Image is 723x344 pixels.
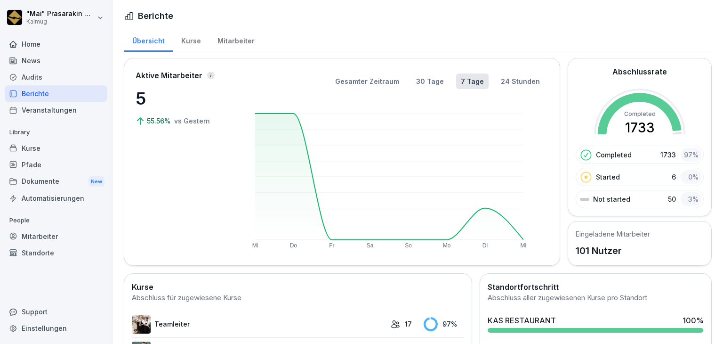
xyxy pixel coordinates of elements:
[88,176,104,187] div: New
[252,242,258,249] text: Mi
[681,170,701,184] div: 0 %
[5,102,107,118] a: Veranstaltungen
[290,242,297,249] text: Do
[488,293,704,303] div: Abschluss aller zugewiesenen Kurse pro Standort
[5,320,107,336] a: Einstellungen
[5,52,107,69] a: News
[5,36,107,52] a: Home
[424,317,464,331] div: 97 %
[488,315,556,326] div: KAS RESTAURANT
[411,74,449,89] button: 30 Tage
[683,315,704,326] div: 100 %
[132,315,151,334] img: pytyph5pk76tu4q1kwztnixg.png
[209,28,263,52] a: Mitarbeiter
[367,242,374,249] text: Sa
[5,173,107,190] a: DokumenteNew
[5,69,107,85] a: Audits
[596,150,632,160] p: Completed
[488,281,704,293] h2: Standortfortschritt
[5,228,107,245] a: Mitarbeiter
[5,140,107,156] a: Kurse
[405,319,412,329] p: 17
[660,150,676,160] p: 1733
[456,74,489,89] button: 7 Tage
[5,245,107,261] a: Standorte
[5,303,107,320] div: Support
[672,172,676,182] p: 6
[681,148,701,162] div: 97 %
[482,242,488,249] text: Di
[132,293,464,303] div: Abschluss für zugewiesene Kurse
[124,28,173,52] a: Übersicht
[330,74,404,89] button: Gesamter Zeitraum
[5,213,107,228] p: People
[612,66,667,77] h2: Abschlussrate
[329,242,334,249] text: Fr
[5,125,107,140] p: Library
[136,70,202,81] p: Aktive Mitarbeiter
[5,156,107,173] a: Pfade
[405,242,412,249] text: So
[496,74,545,89] button: 24 Stunden
[173,28,209,52] a: Kurse
[5,190,107,206] a: Automatisierungen
[5,173,107,190] div: Dokumente
[136,86,230,111] p: 5
[26,18,95,25] p: Kaimug
[668,194,676,204] p: 50
[443,242,451,249] text: Mo
[174,116,210,126] p: vs Gestern
[681,192,701,206] div: 3 %
[484,311,707,336] a: KAS RESTAURANT100%
[26,10,95,18] p: "Mai" Prasarakin Natechnanok
[147,116,172,126] p: 55.56%
[5,85,107,102] a: Berichte
[132,281,464,293] h2: Kurse
[521,242,527,249] text: Mi
[132,315,386,334] a: Teamleiter
[596,172,620,182] p: Started
[138,9,173,22] h1: Berichte
[576,244,650,258] p: 101 Nutzer
[593,194,630,204] p: Not started
[576,229,650,239] h5: Eingeladene Mitarbeiter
